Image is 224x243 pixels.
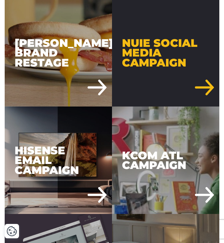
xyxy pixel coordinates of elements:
div: Hisense Email Campaign [5,107,112,214]
div: KCOM ATL Campaign [112,107,219,214]
a: Hisense Email Campaign Hisense Email Campaign [5,107,112,214]
a: KCOM ATL Campaign KCOM ATL Campaign [112,107,219,214]
img: Revisit consent button [7,226,17,236]
button: Cookie Settings [7,226,17,236]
